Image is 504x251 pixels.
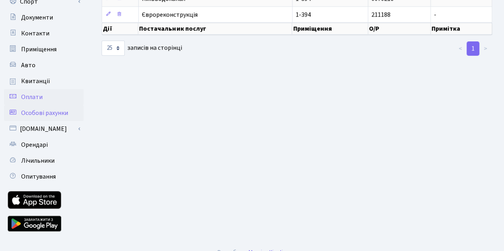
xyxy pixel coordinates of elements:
[4,169,84,185] a: Опитування
[21,29,49,38] span: Контакти
[138,23,292,35] th: Постачальник послуг
[4,57,84,73] a: Авто
[4,105,84,121] a: Особові рахунки
[4,121,84,137] a: [DOMAIN_NAME]
[21,140,48,149] span: Орендарі
[21,77,50,86] span: Квитанції
[371,10,390,19] span: 211188
[21,93,43,101] span: Оплати
[4,137,84,153] a: Орендарі
[4,73,84,89] a: Квитанції
[102,41,125,56] select: записів на сторінці
[296,12,365,18] span: 1-394
[102,23,138,35] th: Дії
[368,23,431,35] th: О/Р
[21,13,53,22] span: Документи
[21,172,56,181] span: Опитування
[4,41,84,57] a: Приміщення
[4,89,84,105] a: Оплати
[21,61,35,70] span: Авто
[21,45,57,54] span: Приміщення
[4,10,84,25] a: Документи
[102,41,182,56] label: записів на сторінці
[21,109,68,117] span: Особові рахунки
[434,10,436,19] span: -
[431,23,492,35] th: Примітка
[142,12,289,18] span: Єврореконструкція
[467,41,479,56] a: 1
[4,153,84,169] a: Лічильники
[4,25,84,41] a: Контакти
[21,156,55,165] span: Лічильники
[292,23,368,35] th: Приміщення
